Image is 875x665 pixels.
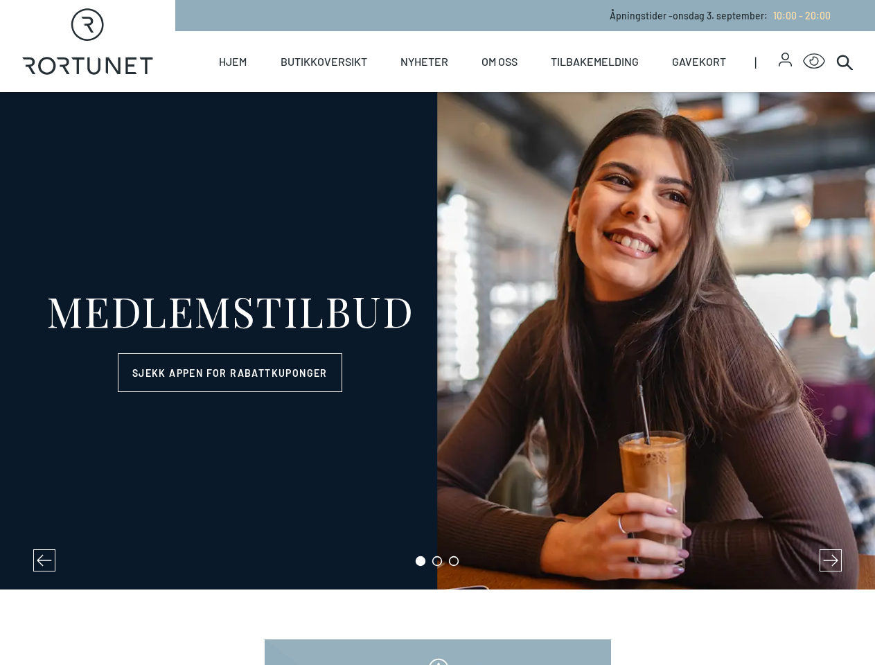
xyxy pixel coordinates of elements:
a: 10:00 - 20:00 [768,10,831,21]
a: Tilbakemelding [551,31,639,92]
div: MEDLEMSTILBUD [46,290,414,331]
span: | [754,31,779,92]
button: Open Accessibility Menu [803,51,825,73]
p: Åpningstider - onsdag 3. september : [610,8,831,23]
a: Gavekort [672,31,726,92]
a: Sjekk appen for rabattkuponger [118,353,342,392]
a: Hjem [219,31,247,92]
a: Om oss [481,31,518,92]
a: Butikkoversikt [281,31,367,92]
span: 10:00 - 20:00 [773,10,831,21]
a: Nyheter [400,31,448,92]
